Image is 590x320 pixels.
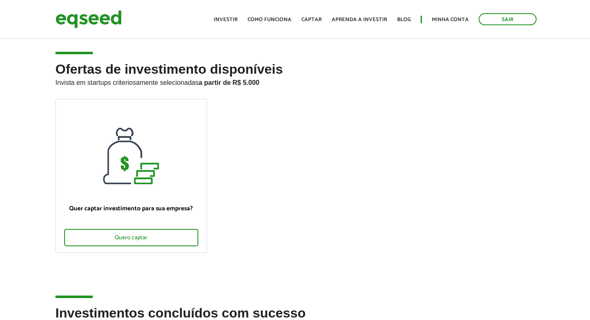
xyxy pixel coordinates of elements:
p: Quer captar investimento para sua empresa? [64,205,198,212]
a: Aprenda a investir [332,17,387,22]
p: Invista em startups criteriosamente selecionadas [55,77,535,87]
a: Sair [479,13,537,25]
img: EqSeed [55,8,122,30]
div: Quero captar [64,229,198,246]
h2: Ofertas de investimento disponíveis [55,62,535,99]
a: Como funciona [248,17,291,22]
a: Investir [214,17,238,22]
strong: a partir de R$ 5.000 [199,79,260,86]
a: Quer captar investimento para sua empresa? Quero captar [55,99,207,253]
a: Minha conta [432,17,469,22]
a: Captar [301,17,322,22]
a: Blog [397,17,411,22]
